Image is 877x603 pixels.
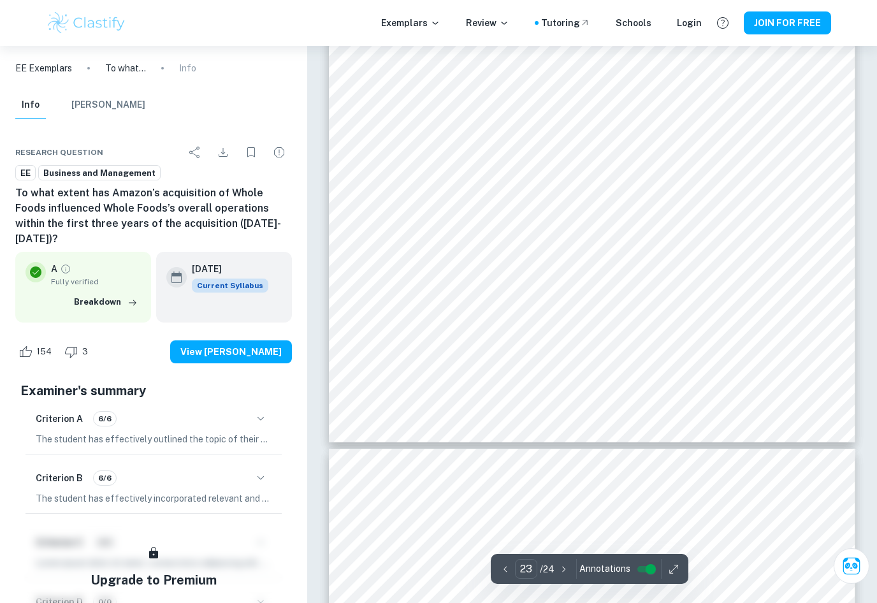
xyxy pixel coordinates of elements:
span: Research question [15,147,103,158]
h6: To what extent has Amazon’s acquisition of Whole Foods influenced Whole Foods’s overall operation... [15,185,292,247]
div: This exemplar is based on the current syllabus. Feel free to refer to it for inspiration/ideas wh... [192,279,268,293]
img: Clastify logo [46,10,127,36]
span: Annotations [579,562,630,576]
p: A [51,262,57,276]
a: Tutoring [541,16,590,30]
span: 154 [29,345,59,358]
a: Schools [616,16,651,30]
p: The student has effectively outlined the topic of their study at the beginning of the essay, focu... [36,432,272,446]
a: EE Exemplars [15,61,72,75]
a: EE [15,165,36,181]
button: [PERSON_NAME] [71,91,145,119]
p: To what extent has Amazon’s acquisition of Whole Foods influenced Whole Foods’s overall operation... [105,61,146,75]
p: / 24 [540,562,554,576]
h5: Upgrade to Premium [91,570,217,590]
span: EE [16,167,35,180]
p: Exemplars [381,16,440,30]
p: The student has effectively incorporated relevant and appropriate source material focused on Amaz... [36,491,272,505]
h6: Criterion B [36,471,83,485]
div: Dislike [61,342,95,362]
div: Share [182,140,208,165]
div: Download [210,140,236,165]
button: Info [15,91,46,119]
div: Like [15,342,59,362]
button: View [PERSON_NAME] [170,340,292,363]
div: Report issue [266,140,292,165]
h6: [DATE] [192,262,258,276]
span: 6/6 [94,413,116,425]
h6: Criterion A [36,412,83,426]
p: Review [466,16,509,30]
span: Business and Management [39,167,160,180]
button: Ask Clai [834,548,869,584]
span: 3 [75,345,95,358]
a: Login [677,16,702,30]
a: Business and Management [38,165,161,181]
button: Help and Feedback [712,12,734,34]
a: Grade fully verified [60,263,71,275]
h5: Examiner's summary [20,381,287,400]
span: Current Syllabus [192,279,268,293]
button: JOIN FOR FREE [744,11,831,34]
span: Fully verified [51,276,141,287]
span: 6/6 [94,472,116,484]
div: Bookmark [238,140,264,165]
p: Info [179,61,196,75]
button: Breakdown [71,293,141,312]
